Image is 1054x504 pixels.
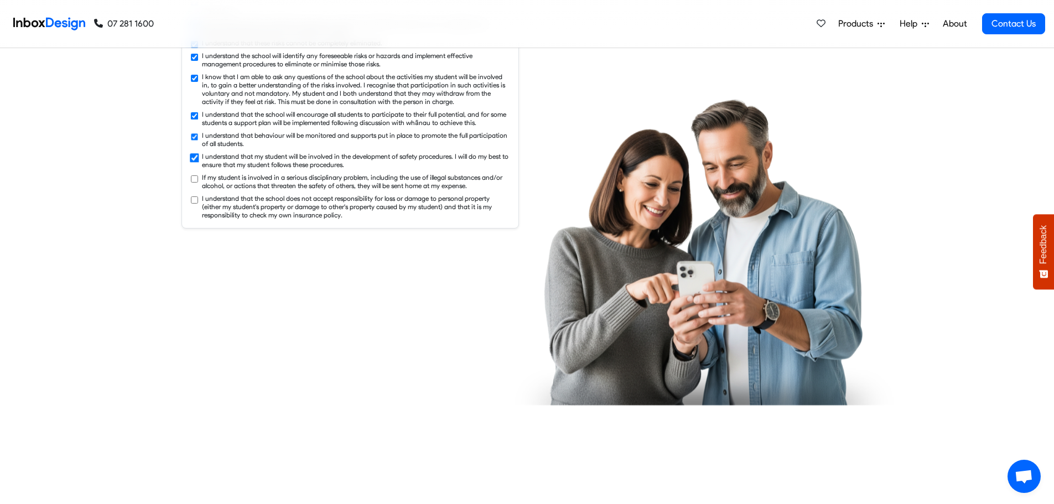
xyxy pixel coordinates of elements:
button: Feedback - Show survey [1033,214,1054,289]
label: I understand that my student will be involved in the development of safety procedures. I will do ... [202,152,510,169]
a: Help [895,13,933,35]
a: Products [834,13,889,35]
a: About [939,13,970,35]
span: Products [838,17,878,30]
label: I understand the school will identify any foreseeable risks or hazards and implement effective ma... [202,51,510,68]
img: parents_using_phone.png [514,98,894,405]
label: I understand that behaviour will be monitored and supports put in place to promote the full parti... [202,131,510,148]
label: If my student is involved in a serious disciplinary problem, including the use of illegal substan... [202,173,510,190]
span: Help [900,17,922,30]
span: Feedback [1039,225,1048,264]
a: Contact Us [982,13,1045,34]
a: 07 281 1600 [94,17,154,30]
label: I understand that the school will encourage all students to participate to their full potential, ... [202,110,510,127]
label: I understand that the school does not accept responsibility for loss or damage to personal proper... [202,194,510,219]
a: Open chat [1008,460,1041,493]
label: I know that I am able to ask any questions of the school about the activities my student will be ... [202,72,510,106]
